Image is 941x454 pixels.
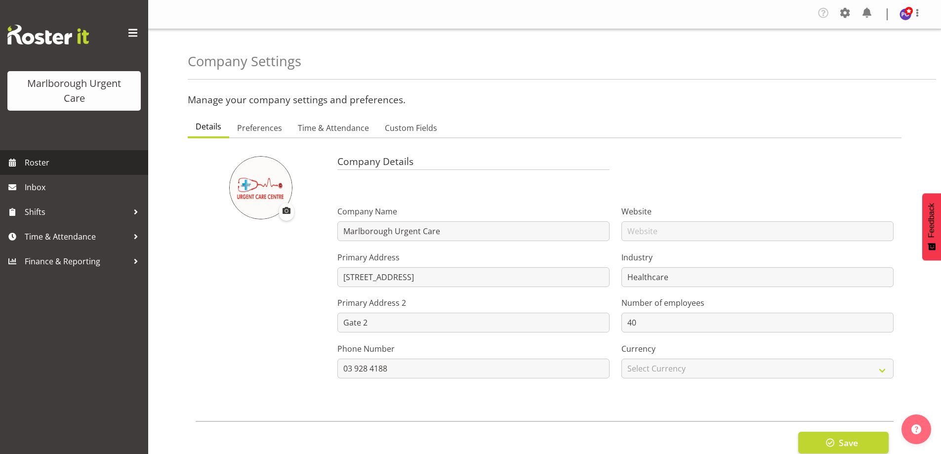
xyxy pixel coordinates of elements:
[337,156,610,170] h4: Company Details
[337,343,610,355] label: Phone Number
[188,54,301,69] h2: Company Settings
[7,25,89,44] img: Rosterit website logo
[25,180,143,195] span: Inbox
[337,297,610,309] label: Primary Address 2
[229,156,292,219] img: marlborough-urgent-carec7ea4e2a9fa19b58a4398e29a677724d.png
[621,297,894,309] label: Number of employees
[25,254,128,269] span: Finance & Reporting
[25,155,143,170] span: Roster
[237,122,282,134] span: Preferences
[196,121,221,132] span: Details
[798,432,889,454] button: Save
[900,8,911,20] img: payroll-officer11877.jpg
[25,205,128,219] span: Shifts
[337,359,610,378] input: Phone Number
[911,424,921,434] img: help-xxl-2.png
[17,76,131,106] div: Marlborough Urgent Care
[621,206,894,217] label: Website
[337,221,610,241] input: Company Name
[621,343,894,355] label: Currency
[25,229,128,244] span: Time & Attendance
[337,206,610,217] label: Company Name
[337,251,610,263] label: Primary Address
[188,94,901,105] h3: Manage your company settings and preferences.
[621,267,894,287] input: Industry
[337,267,610,287] input: Primary Address
[337,313,610,332] input: Primary Address 2
[839,436,858,449] span: Save
[621,251,894,263] label: Industry
[621,221,894,241] input: Website
[922,193,941,260] button: Feedback - Show survey
[927,203,936,238] span: Feedback
[621,313,894,332] input: Number of employees
[298,122,369,134] span: Time & Attendance
[385,122,437,134] span: Custom Fields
